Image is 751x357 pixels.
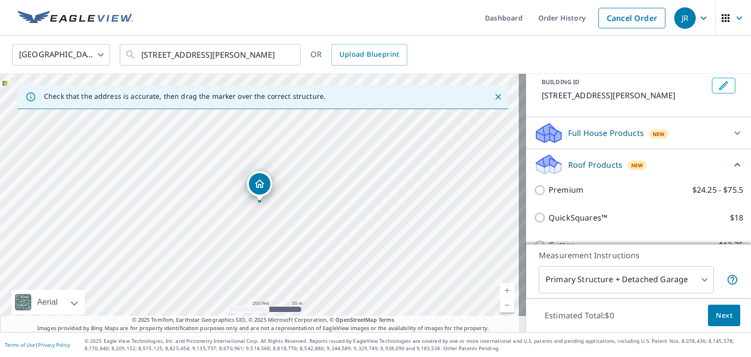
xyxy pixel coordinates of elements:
[500,298,514,312] a: Current Level 17, Zoom Out
[132,316,395,324] span: © 2025 TomTom, Earthstar Geographics SIO, © 2025 Microsoft Corporation, ©
[542,89,708,101] p: [STREET_ADDRESS][PERSON_NAME]
[534,153,743,176] div: Roof ProductsNew
[44,92,326,101] p: Check that the address is accurate, then drag the marker over the correct structure.
[5,341,35,348] a: Terms of Use
[331,44,407,66] a: Upload Blueprint
[335,316,376,323] a: OpenStreetMap
[549,212,607,224] p: QuickSquares™
[12,290,85,314] div: Aerial
[539,266,714,293] div: Primary Structure + Detached Garage
[378,316,395,323] a: Terms
[716,310,732,322] span: Next
[568,127,644,139] p: Full House Products
[549,239,574,251] p: Gutter
[85,337,746,352] p: © 2025 Eagle View Technologies, Inc. and Pictometry International Corp. All Rights Reserved. Repo...
[141,41,281,68] input: Search by address or latitude-longitude
[310,44,407,66] div: OR
[492,90,505,103] button: Close
[674,7,696,29] div: JR
[568,159,622,171] p: Roof Products
[5,342,70,348] p: |
[692,184,743,196] p: $24.25 - $75.5
[34,290,61,314] div: Aerial
[339,48,399,61] span: Upload Blueprint
[730,212,743,224] p: $18
[247,171,272,201] div: Dropped pin, building 1, Residential property, 5632 HARPER PL KAMLOOPS BC V2C6W6
[542,78,579,86] p: BUILDING ID
[534,121,743,145] div: Full House ProductsNew
[549,184,583,196] p: Premium
[38,341,70,348] a: Privacy Policy
[631,161,643,169] span: New
[12,41,110,68] div: [GEOGRAPHIC_DATA]
[727,274,738,286] span: Your report will include the primary structure and a detached garage if one exists.
[712,78,735,93] button: Edit building 1
[18,11,133,25] img: EV Logo
[598,8,665,28] a: Cancel Order
[537,305,622,326] p: Estimated Total: $0
[539,249,738,261] p: Measurement Instructions
[708,305,740,327] button: Next
[500,283,514,298] a: Current Level 17, Zoom In
[653,130,665,138] span: New
[719,239,743,251] p: $13.75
